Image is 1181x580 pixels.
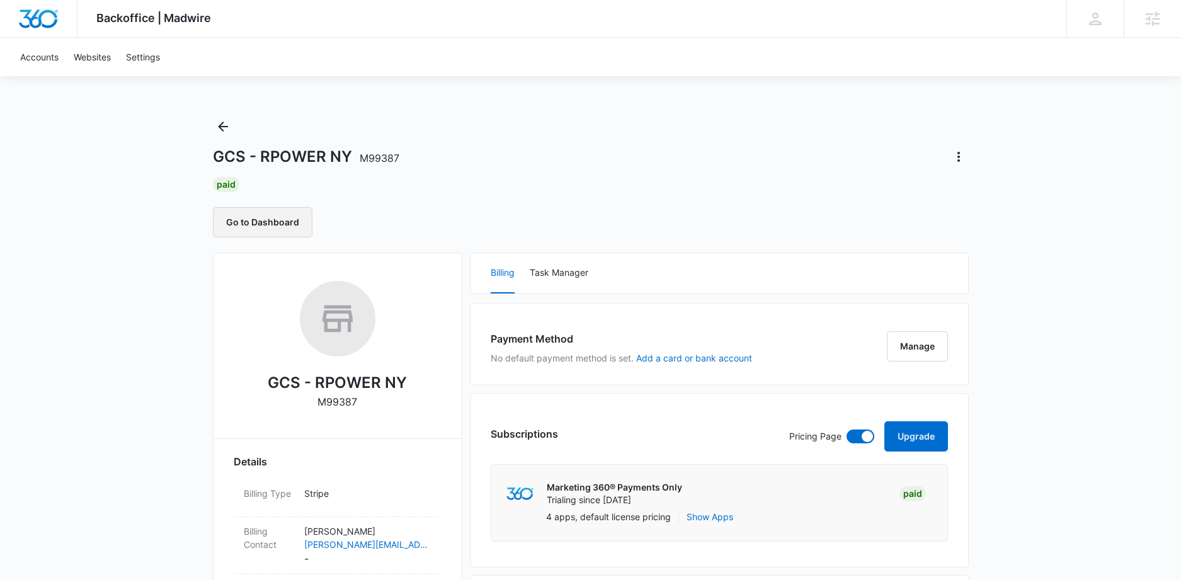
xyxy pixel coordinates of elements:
dt: Billing Type [244,487,294,500]
button: Upgrade [884,421,948,452]
p: Marketing 360® Payments Only [547,481,682,494]
p: Trialing since [DATE] [547,494,682,506]
h3: Payment Method [491,331,752,346]
span: Backoffice | Madwire [96,11,211,25]
p: No default payment method is set. [491,351,752,365]
div: Paid [899,486,926,501]
span: M99387 [360,152,399,164]
button: Manage [887,331,948,361]
div: Paid [213,177,239,192]
dt: Billing Contact [244,525,294,551]
h3: Subscriptions [491,426,558,441]
a: Websites [66,38,118,76]
div: Billing Contact[PERSON_NAME][PERSON_NAME][EMAIL_ADDRESS][PERSON_NAME][DOMAIN_NAME]- [234,517,442,574]
span: Details [234,454,267,469]
p: [PERSON_NAME] [304,525,431,538]
p: Pricing Page [789,429,842,443]
a: [PERSON_NAME][EMAIL_ADDRESS][PERSON_NAME][DOMAIN_NAME] [304,538,431,551]
p: M99387 [317,394,357,409]
a: Accounts [13,38,66,76]
dd: - [304,525,431,566]
img: marketing360Logo [506,487,533,501]
button: Billing [491,253,515,293]
button: Add a card or bank account [636,354,752,363]
p: Stripe [304,487,431,500]
p: 4 apps, default license pricing [546,510,671,523]
button: Actions [949,147,969,167]
div: Billing TypeStripe [234,479,442,517]
button: Back [213,117,233,137]
h1: GCS - RPOWER NY [213,147,399,166]
button: Show Apps [687,510,733,523]
button: Task Manager [530,253,588,293]
a: Settings [118,38,168,76]
button: Go to Dashboard [213,207,312,237]
h2: GCS - RPOWER NY [268,372,407,394]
